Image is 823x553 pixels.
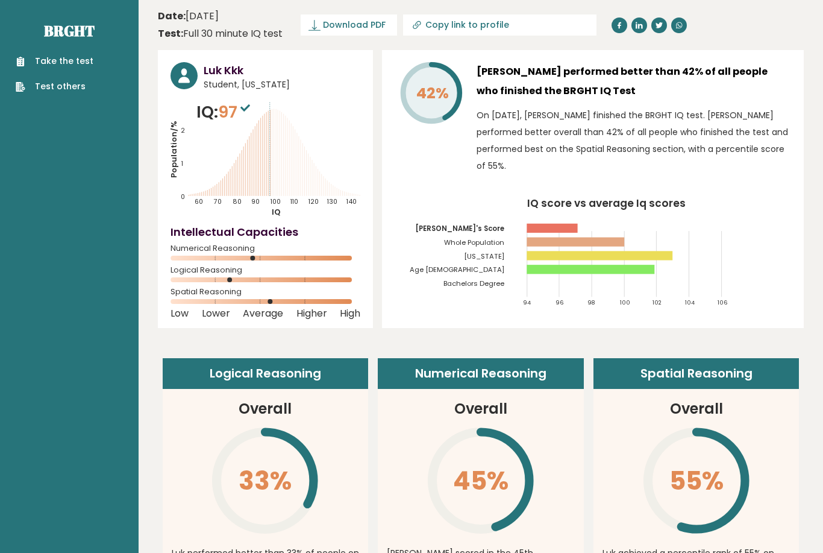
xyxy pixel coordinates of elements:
[171,224,360,240] h4: Intellectual Capacities
[202,311,230,316] span: Lower
[642,426,751,536] svg: \
[163,358,369,390] header: Logical Reasoning
[239,398,292,420] h3: Overall
[685,299,695,306] tspan: 104
[218,101,253,123] span: 97
[588,299,596,306] tspan: 98
[171,311,189,316] span: Low
[204,62,360,78] h3: Luk Kkk
[410,265,504,274] tspan: Age [DEMOGRAPHIC_DATA]
[171,289,360,294] span: Spatial Reasoning
[158,27,183,40] b: Test:
[670,398,723,420] h3: Overall
[195,197,203,206] tspan: 60
[158,9,186,23] b: Date:
[243,311,283,316] span: Average
[346,197,357,206] tspan: 140
[718,299,728,306] tspan: 106
[454,398,507,420] h3: Overall
[171,268,360,273] span: Logical Reasoning
[272,206,281,218] tspan: IQ
[301,14,397,36] a: Download PDF
[16,80,93,93] a: Test others
[415,224,504,233] tspan: [PERSON_NAME]'s Score
[323,19,386,31] span: Download PDF
[251,197,260,206] tspan: 90
[181,127,185,136] tspan: 2
[158,27,283,41] div: Full 30 minute IQ test
[44,21,95,40] a: Brght
[378,358,584,390] header: Numerical Reasoning
[443,279,504,288] tspan: Bachelors Degree
[181,192,185,201] tspan: 0
[296,311,327,316] span: Higher
[196,100,253,124] p: IQ:
[464,251,504,261] tspan: [US_STATE]
[523,299,531,306] tspan: 94
[210,426,320,536] svg: \
[555,299,564,306] tspan: 96
[327,197,337,206] tspan: 130
[168,121,180,178] tspan: Population/%
[444,238,504,247] tspan: Whole Population
[426,426,536,536] svg: \
[308,197,319,206] tspan: 120
[16,55,93,68] a: Take the test
[204,78,360,91] span: Student, [US_STATE]
[652,299,662,306] tspan: 102
[213,197,222,206] tspan: 70
[171,246,360,251] span: Numerical Reasoning
[620,299,630,306] tspan: 100
[477,62,791,101] h3: [PERSON_NAME] performed better than 42% of all people who finished the BRGHT IQ Test
[270,197,281,206] tspan: 100
[477,107,791,174] p: On [DATE], [PERSON_NAME] finished the BRGHT IQ test. [PERSON_NAME] performed better overall than ...
[528,196,686,210] tspan: IQ score vs average Iq scores
[416,83,449,104] tspan: 42%
[340,311,360,316] span: High
[181,159,183,168] tspan: 1
[593,358,800,390] header: Spatial Reasoning
[290,197,298,206] tspan: 110
[233,197,242,206] tspan: 80
[158,9,219,24] time: [DATE]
